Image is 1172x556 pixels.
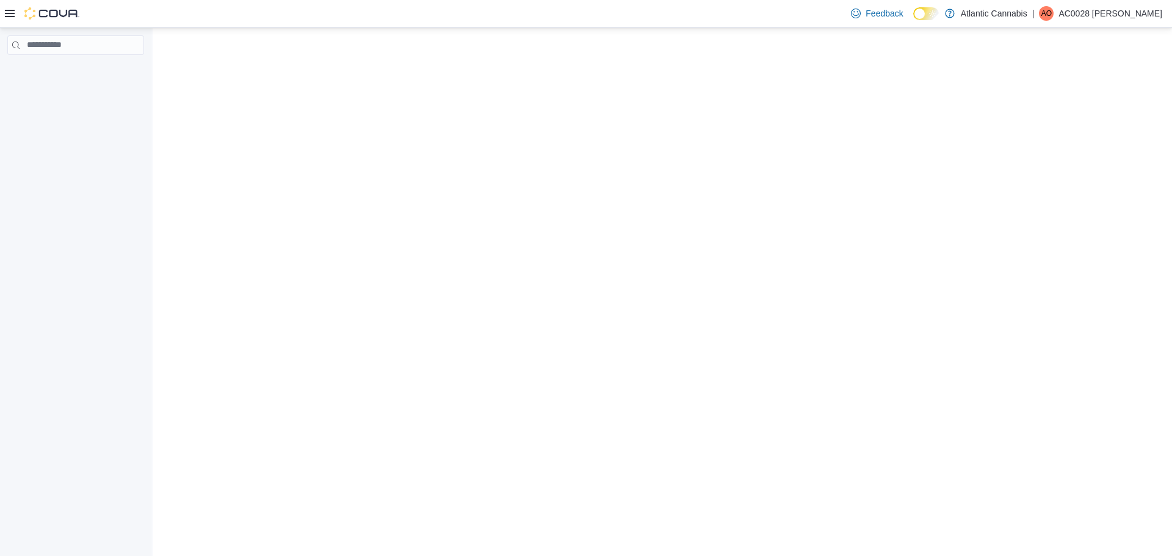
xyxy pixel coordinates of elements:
[1032,6,1035,21] p: |
[1039,6,1054,21] div: AC0028 Oliver Barry
[866,7,903,20] span: Feedback
[1058,6,1162,21] p: AC0028 [PERSON_NAME]
[846,1,908,26] a: Feedback
[913,20,914,21] span: Dark Mode
[913,7,939,20] input: Dark Mode
[1041,6,1052,21] span: AO
[7,57,144,87] nav: Complex example
[961,6,1027,21] p: Atlantic Cannabis
[24,7,79,20] img: Cova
